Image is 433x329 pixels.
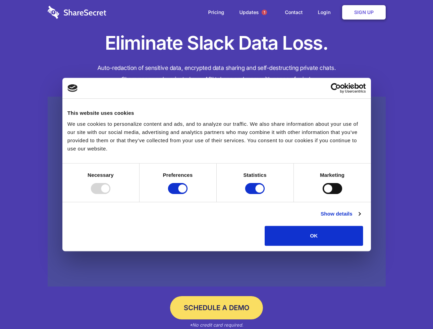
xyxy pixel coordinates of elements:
strong: Marketing [320,172,345,178]
h4: Auto-redaction of sensitive data, encrypted data sharing and self-destructing private chats. Shar... [48,62,386,85]
h1: Eliminate Slack Data Loss. [48,31,386,56]
span: 1 [262,10,267,15]
a: Wistia video thumbnail [48,97,386,287]
strong: Preferences [163,172,193,178]
em: *No credit card required. [190,322,243,328]
a: Schedule a Demo [170,296,263,319]
a: Show details [321,210,360,218]
a: Sign Up [342,5,386,20]
a: Pricing [201,2,231,23]
img: logo [68,84,78,92]
div: This website uses cookies [68,109,366,117]
button: OK [265,226,363,246]
a: Contact [278,2,310,23]
div: We use cookies to personalize content and ads, and to analyze our traffic. We also share informat... [68,120,366,153]
img: logo-wordmark-white-trans-d4663122ce5f474addd5e946df7df03e33cb6a1c49d2221995e7729f52c070b2.svg [48,6,106,19]
strong: Statistics [243,172,267,178]
strong: Necessary [88,172,114,178]
a: Usercentrics Cookiebot - opens in a new window [306,83,366,93]
a: Login [311,2,341,23]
